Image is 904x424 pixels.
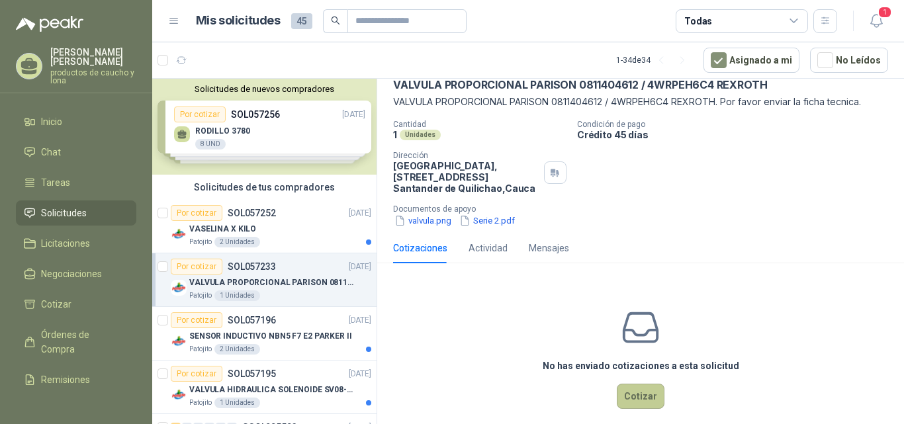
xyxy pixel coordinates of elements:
p: Patojito [189,398,212,408]
a: Por cotizarSOL057195[DATE] Company LogoVALVULA HIDRAULICA SOLENOIDE SV08-20Patojito1 Unidades [152,360,377,414]
span: Licitaciones [41,236,90,251]
h1: Mis solicitudes [196,11,281,30]
span: search [331,16,340,25]
a: Por cotizarSOL057252[DATE] Company LogoVASELINA X KILOPatojito2 Unidades [152,200,377,253]
span: Órdenes de Compra [41,327,124,357]
div: Por cotizar [171,205,222,221]
p: VALVULA PROPORCIONAL PARISON 0811404612 / 4WRPEH6C4 REXROTH [189,276,354,289]
p: SOL057252 [228,208,276,218]
p: Patojito [189,344,212,355]
p: SOL057233 [228,262,276,271]
a: Inicio [16,109,136,134]
button: Asignado a mi [703,48,799,73]
a: Por cotizarSOL057233[DATE] Company LogoVALVULA PROPORCIONAL PARISON 0811404612 / 4WRPEH6C4 REXROT... [152,253,377,307]
p: SENSOR INDUCTIVO NBN5 F7 E2 PARKER II [189,330,352,343]
span: 1 [878,6,892,19]
span: Solicitudes [41,206,87,220]
p: Patojito [189,237,212,247]
p: [DATE] [349,314,371,327]
a: Por cotizarSOL057196[DATE] Company LogoSENSOR INDUCTIVO NBN5 F7 E2 PARKER IIPatojito2 Unidades [152,307,377,360]
p: 1 [393,129,397,140]
p: SOL057196 [228,316,276,325]
div: Solicitudes de tus compradores [152,175,377,200]
p: [DATE] [349,368,371,380]
div: 2 Unidades [214,344,260,355]
p: [PERSON_NAME] [PERSON_NAME] [50,48,136,66]
span: Chat [41,145,61,159]
p: Crédito 45 días [577,129,899,140]
div: 2 Unidades [214,237,260,247]
img: Company Logo [171,226,187,242]
div: 1 Unidades [214,398,260,408]
div: 1 - 34 de 34 [616,50,693,71]
span: Remisiones [41,372,90,387]
p: VALVULA PROPORCIONAL PARISON 0811404612 / 4WRPEH6C4 REXROTH. Por favor enviar la ficha tecnica. [393,95,888,109]
img: Company Logo [171,280,187,296]
p: Documentos de apoyo [393,204,899,214]
img: Company Logo [171,333,187,349]
h3: No has enviado cotizaciones a esta solicitud [543,359,739,373]
div: Actividad [469,241,508,255]
div: Por cotizar [171,259,222,275]
button: Serie 2.pdf [458,214,516,228]
p: [GEOGRAPHIC_DATA], [STREET_ADDRESS] Santander de Quilichao , Cauca [393,160,539,194]
a: Órdenes de Compra [16,322,136,362]
button: 1 [864,9,888,33]
div: Todas [684,14,712,28]
a: Licitaciones [16,231,136,256]
p: SOL057195 [228,369,276,378]
div: Unidades [400,130,441,140]
div: Por cotizar [171,312,222,328]
p: Condición de pago [577,120,899,129]
div: 1 Unidades [214,290,260,301]
p: Dirección [393,151,539,160]
span: Negociaciones [41,267,102,281]
button: No Leídos [810,48,888,73]
img: Logo peakr [16,16,83,32]
p: VASELINA X KILO [189,223,256,235]
p: VALVULA HIDRAULICA SOLENOIDE SV08-20 [189,384,354,396]
a: Cotizar [16,292,136,317]
p: Patojito [189,290,212,301]
button: valvula.png [393,214,453,228]
p: [DATE] [349,261,371,273]
p: VALVULA PROPORCIONAL PARISON 0811404612 / 4WRPEH6C4 REXROTH [393,78,767,92]
span: Tareas [41,175,70,190]
div: Solicitudes de nuevos compradoresPor cotizarSOL057256[DATE] RODILLO 37808 UNDPor cotizarSOL057257... [152,79,377,175]
img: Company Logo [171,387,187,403]
div: Mensajes [529,241,569,255]
p: productos de caucho y lona [50,69,136,85]
a: Solicitudes [16,200,136,226]
button: Cotizar [617,384,664,409]
span: 45 [291,13,312,29]
a: Tareas [16,170,136,195]
div: Por cotizar [171,366,222,382]
a: Negociaciones [16,261,136,286]
p: [DATE] [349,207,371,220]
a: Remisiones [16,367,136,392]
button: Solicitudes de nuevos compradores [158,84,371,94]
span: Cotizar [41,297,71,312]
p: Cantidad [393,120,566,129]
span: Inicio [41,114,62,129]
a: Chat [16,140,136,165]
div: Cotizaciones [393,241,447,255]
